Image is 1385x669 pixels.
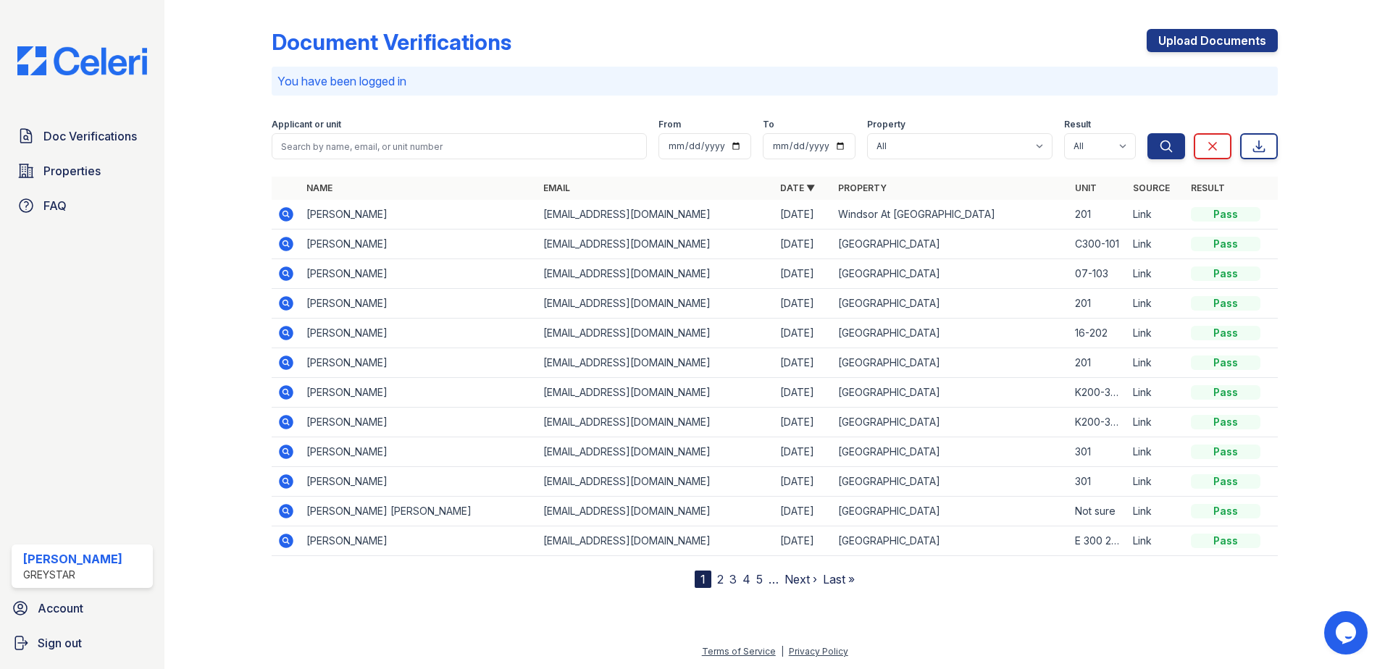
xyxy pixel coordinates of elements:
td: Link [1127,497,1185,526]
div: Greystar [23,568,122,582]
td: K200-302 [1069,378,1127,408]
td: [EMAIL_ADDRESS][DOMAIN_NAME] [537,259,774,289]
td: [DATE] [774,437,832,467]
td: [PERSON_NAME] [301,467,537,497]
div: Document Verifications [272,29,511,55]
td: [PERSON_NAME] [301,348,537,378]
td: [PERSON_NAME] [301,259,537,289]
a: Doc Verifications [12,122,153,151]
td: [PERSON_NAME] [301,526,537,556]
div: [PERSON_NAME] [23,550,122,568]
td: [DATE] [774,348,832,378]
a: Name [306,182,332,193]
td: [PERSON_NAME] [301,319,537,348]
div: Pass [1191,326,1260,340]
td: [GEOGRAPHIC_DATA] [832,230,1069,259]
iframe: chat widget [1324,611,1371,655]
a: FAQ [12,191,153,220]
td: 301 [1069,437,1127,467]
td: E 300 204 [1069,526,1127,556]
td: [PERSON_NAME] [301,230,537,259]
td: [EMAIL_ADDRESS][DOMAIN_NAME] [537,230,774,259]
td: 201 [1069,289,1127,319]
td: [DATE] [774,408,832,437]
div: Pass [1191,237,1260,251]
label: To [763,119,774,130]
div: Pass [1191,415,1260,429]
td: [PERSON_NAME] [301,408,537,437]
td: [PERSON_NAME] [301,437,537,467]
a: 5 [756,572,763,586]
span: Account [38,599,83,617]
td: 301 [1069,467,1127,497]
a: 2 [717,572,724,586]
td: Link [1127,259,1185,289]
td: [DATE] [774,467,832,497]
a: Terms of Service [702,646,776,657]
a: Privacy Policy [789,646,848,657]
td: 07-103 [1069,259,1127,289]
div: Pass [1191,296,1260,311]
td: [DATE] [774,319,832,348]
a: Property [838,182,887,193]
td: [PERSON_NAME] [PERSON_NAME] [301,497,537,526]
span: FAQ [43,197,67,214]
td: [EMAIL_ADDRESS][DOMAIN_NAME] [537,467,774,497]
span: … [769,571,779,588]
div: | [781,646,784,657]
td: [PERSON_NAME] [301,378,537,408]
td: [PERSON_NAME] [301,200,537,230]
td: Link [1127,526,1185,556]
a: Email [543,182,570,193]
div: Pass [1191,445,1260,459]
div: Pass [1191,474,1260,489]
td: [GEOGRAPHIC_DATA] [832,289,1069,319]
td: [EMAIL_ADDRESS][DOMAIN_NAME] [537,408,774,437]
td: K200-302 [1069,408,1127,437]
a: Result [1191,182,1225,193]
td: [EMAIL_ADDRESS][DOMAIN_NAME] [537,526,774,556]
td: [PERSON_NAME] [301,289,537,319]
div: 1 [695,571,711,588]
a: Source [1133,182,1170,193]
div: Pass [1191,355,1260,370]
td: Windsor At [GEOGRAPHIC_DATA] [832,200,1069,230]
label: Result [1064,119,1091,130]
td: [DATE] [774,526,832,556]
td: [EMAIL_ADDRESS][DOMAIN_NAME] [537,289,774,319]
div: Pass [1191,385,1260,400]
td: [EMAIL_ADDRESS][DOMAIN_NAME] [537,437,774,467]
td: [GEOGRAPHIC_DATA] [832,497,1069,526]
td: [GEOGRAPHIC_DATA] [832,259,1069,289]
a: Account [6,594,159,623]
td: Link [1127,378,1185,408]
a: Next › [784,572,817,586]
td: Link [1127,200,1185,230]
td: Link [1127,289,1185,319]
a: 4 [742,572,750,586]
a: Properties [12,156,153,185]
label: From [658,119,681,130]
td: Not sure [1069,497,1127,526]
a: Upload Documents [1147,29,1278,52]
div: Pass [1191,266,1260,281]
td: [DATE] [774,259,832,289]
span: Properties [43,162,101,180]
td: [GEOGRAPHIC_DATA] [832,378,1069,408]
a: 3 [729,572,737,586]
img: CE_Logo_Blue-a8612792a0a2168367f1c8372b55b34899dd931a85d93a1a3d3e32e68fde9ad4.png [6,46,159,75]
td: [DATE] [774,497,832,526]
td: Link [1127,319,1185,348]
a: Sign out [6,628,159,657]
td: Link [1127,348,1185,378]
td: [GEOGRAPHIC_DATA] [832,348,1069,378]
td: [EMAIL_ADDRESS][DOMAIN_NAME] [537,348,774,378]
span: Doc Verifications [43,127,137,145]
input: Search by name, email, or unit number [272,133,647,159]
td: Link [1127,467,1185,497]
td: [EMAIL_ADDRESS][DOMAIN_NAME] [537,497,774,526]
td: C300-101 [1069,230,1127,259]
label: Property [867,119,905,130]
td: [DATE] [774,200,832,230]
